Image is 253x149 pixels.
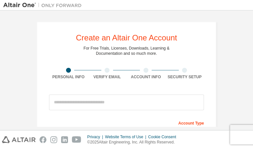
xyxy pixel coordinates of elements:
div: Verify Email [88,74,127,80]
div: For Free Trials, Licenses, Downloads, Learning & Documentation and so much more. [84,46,170,56]
div: Personal Info [49,74,88,80]
img: youtube.svg [72,136,81,143]
div: Privacy [87,134,105,140]
div: Account Type [49,117,204,128]
img: facebook.svg [40,136,46,143]
div: Website Terms of Use [105,134,148,140]
div: Create an Altair One Account [76,34,177,42]
div: Cookie Consent [148,134,180,140]
img: Altair One [3,2,85,8]
p: © 2025 Altair Engineering, Inc. All Rights Reserved. [87,140,180,145]
img: altair_logo.svg [2,136,36,143]
img: linkedin.svg [61,136,68,143]
img: instagram.svg [50,136,57,143]
div: Security Setup [165,74,204,80]
div: Account Info [126,74,165,80]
